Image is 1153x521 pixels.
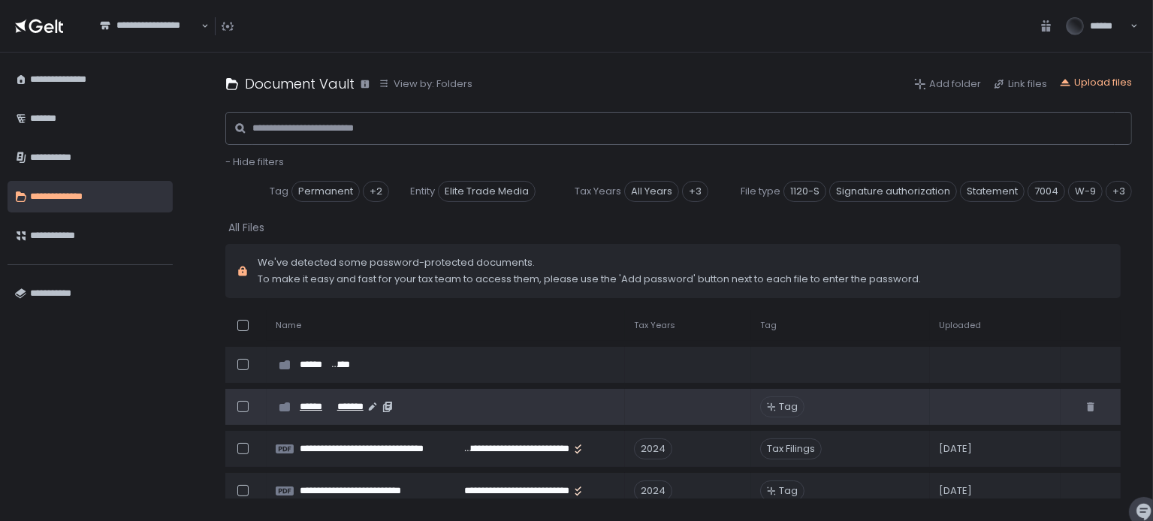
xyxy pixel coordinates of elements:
[225,155,284,169] button: - Hide filters
[245,74,355,94] h1: Document Vault
[270,185,288,198] span: Tag
[939,484,972,498] span: [DATE]
[741,185,780,198] span: File type
[624,181,679,202] span: All Years
[939,320,981,331] span: Uploaded
[410,185,435,198] span: Entity
[634,438,672,459] div: 2024
[1059,76,1132,89] button: Upload files
[634,480,672,501] div: 2024
[760,438,822,459] span: Tax Filings
[960,181,1025,202] span: Statement
[258,256,921,270] span: We've detected some password-protected documents.
[783,181,826,202] span: 1120-S
[276,320,301,331] span: Name
[993,77,1047,91] button: Link files
[1068,181,1103,202] span: W-9
[779,484,798,498] span: Tag
[438,181,536,202] span: Elite Trade Media
[379,77,472,91] button: View by: Folders
[228,220,267,235] button: All Files
[291,181,360,202] span: Permanent
[258,273,921,286] span: To make it easy and fast for your tax team to access them, please use the 'Add password' button n...
[914,77,981,91] button: Add folder
[939,442,972,456] span: [DATE]
[779,400,798,414] span: Tag
[1028,181,1065,202] span: 7004
[760,320,777,331] span: Tag
[682,181,708,202] div: +3
[575,185,621,198] span: Tax Years
[228,220,264,235] div: All Files
[363,181,389,202] div: +2
[634,320,675,331] span: Tax Years
[100,32,200,47] input: Search for option
[1106,181,1132,202] div: +3
[829,181,957,202] span: Signature authorization
[90,11,209,42] div: Search for option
